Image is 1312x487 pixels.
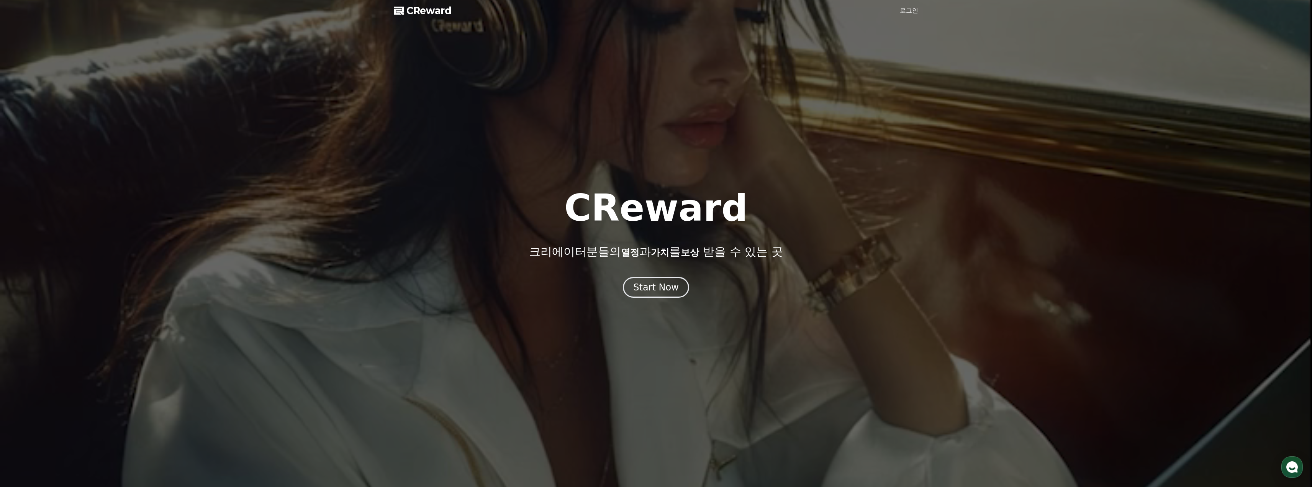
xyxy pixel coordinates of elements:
span: CReward [406,5,452,17]
div: Start Now [633,281,679,294]
span: 가치 [651,247,669,258]
a: CReward [394,5,452,17]
a: 로그인 [900,6,918,15]
span: 열정 [621,247,639,258]
button: Start Now [623,277,689,298]
h1: CReward [564,190,748,226]
span: 보상 [681,247,699,258]
p: 크리에이터분들의 과 를 받을 수 있는 곳 [529,245,783,259]
a: Start Now [623,285,689,292]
